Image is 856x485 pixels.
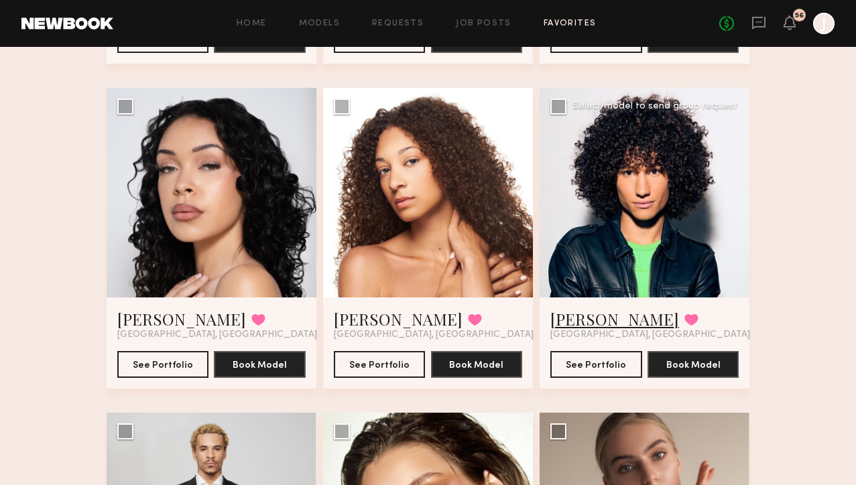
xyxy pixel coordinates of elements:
a: [PERSON_NAME] [117,308,246,330]
a: Favorites [544,19,597,28]
a: J [813,13,835,34]
span: [GEOGRAPHIC_DATA], [GEOGRAPHIC_DATA] [334,330,534,340]
span: [GEOGRAPHIC_DATA], [GEOGRAPHIC_DATA] [550,330,750,340]
button: See Portfolio [117,351,209,378]
a: Book Model [648,358,739,370]
span: [GEOGRAPHIC_DATA], [GEOGRAPHIC_DATA] [117,330,317,340]
a: Home [237,19,267,28]
button: Book Model [648,351,739,378]
button: See Portfolio [550,351,642,378]
a: [PERSON_NAME] [334,308,463,330]
button: Book Model [214,351,306,378]
button: Book Model [431,351,523,378]
a: [PERSON_NAME] [550,308,679,330]
a: Requests [372,19,424,28]
div: 56 [795,12,804,19]
a: Models [299,19,340,28]
button: See Portfolio [334,351,426,378]
a: Book Model [431,358,523,370]
div: Select model to send group request [573,102,738,111]
a: Book Model [214,358,306,370]
a: Job Posts [456,19,511,28]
